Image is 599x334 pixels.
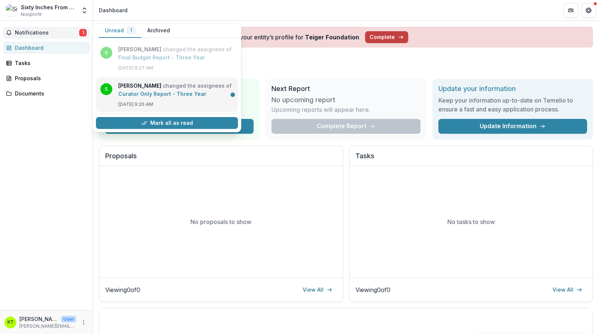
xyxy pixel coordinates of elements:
button: Mark all as read [96,117,238,129]
p: Viewing 0 of 0 [355,285,390,294]
a: Curator Only Report - Three Year [118,91,206,97]
div: Proposals [15,74,84,82]
h3: No upcoming report [271,96,335,104]
p: [PERSON_NAME] [19,315,58,323]
div: Dashboard [15,44,84,52]
p: No tasks to show [447,217,495,226]
button: Notifications1 [3,27,90,39]
a: View All [548,284,587,296]
div: Please complete/confirm your entity’s profile for [167,33,359,42]
h2: Proposals [105,152,337,166]
a: Update Information [438,119,587,134]
p: changed the assignees of [118,45,234,62]
div: Dashboard [99,6,128,14]
nav: breadcrumb [96,5,131,16]
a: Documents [3,87,90,100]
div: Documents [15,90,84,97]
p: User [61,316,76,322]
h2: Update your information [438,85,587,93]
span: Notifications [15,30,79,36]
img: Sixty Inches From Center [6,4,18,16]
p: No proposals to show [190,217,251,226]
a: Tasks [3,57,90,69]
div: Kate Hadley Toftness [7,320,14,325]
button: More [79,318,88,327]
p: changed the assignees of [118,82,234,98]
button: Partners [563,3,578,18]
a: Dashboard [3,42,90,54]
h2: Next Report [271,85,420,93]
h1: Dashboard [99,59,593,73]
p: Upcoming reports will appear here. [271,105,370,114]
p: Viewing 0 of 0 [105,285,140,294]
span: 1 [130,27,132,33]
button: Get Help [581,3,596,18]
h3: Keep your information up-to-date on Temelio to ensure a fast and easy application process. [438,96,587,114]
p: [PERSON_NAME][EMAIL_ADDRESS][PERSON_NAME][PERSON_NAME][DOMAIN_NAME] [19,323,76,330]
button: Open entity switcher [79,3,90,18]
a: Final Budget Report - Three Year [118,54,205,61]
h2: Tasks [355,152,587,166]
button: Archived [141,23,176,38]
button: Complete [365,31,408,43]
button: Unread [99,23,141,38]
span: 1 [79,29,87,36]
div: Sixty Inches From Center [21,3,76,11]
div: Tasks [15,59,84,67]
strong: Teiger Foundation [305,33,359,41]
a: View All [298,284,337,296]
span: Nonprofit [21,11,42,18]
a: Proposals [3,72,90,84]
